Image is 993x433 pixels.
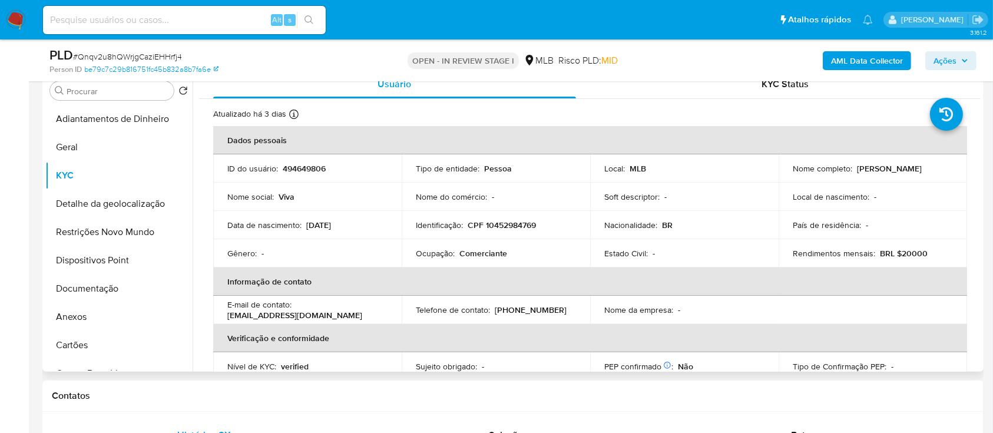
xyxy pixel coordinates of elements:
button: Anexos [45,303,193,331]
p: Nacionalidade : [604,220,657,230]
p: OPEN - IN REVIEW STAGE I [408,52,519,69]
p: - [678,305,680,315]
span: Alt [272,14,282,25]
p: - [874,191,876,202]
p: E-mail de contato : [227,299,292,310]
p: ID do usuário : [227,163,278,174]
button: Geral [45,133,193,161]
p: - [482,361,484,372]
p: BRL $20000 [880,248,928,259]
a: be79c7c29b816751fc45b832a8b7fa6e [84,64,219,75]
p: Rendimentos mensais : [793,248,875,259]
button: AML Data Collector [823,51,911,70]
span: Risco PLD: [558,54,618,67]
p: Data de nascimento : [227,220,302,230]
h1: Contatos [52,390,974,402]
p: Não [678,361,693,372]
button: Retornar ao pedido padrão [178,86,188,99]
p: - [664,191,667,202]
span: Ações [934,51,956,70]
p: Nome do comércio : [416,191,487,202]
p: - [891,361,893,372]
th: Informação de contato [213,267,967,296]
th: Dados pessoais [213,126,967,154]
input: Pesquise usuários ou casos... [43,12,326,28]
span: Usuário [378,77,411,91]
p: [PERSON_NAME] [857,163,922,174]
p: Comerciante [459,248,507,259]
a: Notificações [863,15,873,25]
button: Adiantamentos de Dinheiro [45,105,193,133]
b: PLD [49,45,73,64]
p: verified [281,361,309,372]
button: Restrições Novo Mundo [45,218,193,246]
th: Verificação e conformidade [213,324,967,352]
p: - [262,248,264,259]
button: Dispositivos Point [45,246,193,275]
span: 3.161.2 [970,28,987,37]
p: Atualizado há 3 dias [213,108,286,120]
p: Gênero : [227,248,257,259]
p: Nome completo : [793,163,852,174]
p: Ocupação : [416,248,455,259]
p: Nível de KYC : [227,361,276,372]
div: MLB [524,54,554,67]
p: BR [662,220,673,230]
button: Detalhe da geolocalização [45,190,193,218]
span: s [288,14,292,25]
button: Procurar [55,86,64,95]
p: Telefone de contato : [416,305,490,315]
p: Soft descriptor : [604,191,660,202]
p: PEP confirmado : [604,361,673,372]
p: Tipo de Confirmação PEP : [793,361,886,372]
button: KYC [45,161,193,190]
button: Cartões [45,331,193,359]
p: Viva [279,191,294,202]
p: [EMAIL_ADDRESS][DOMAIN_NAME] [227,310,362,320]
span: KYC Status [762,77,809,91]
span: Atalhos rápidos [788,14,851,26]
b: Person ID [49,64,82,75]
p: - [866,220,868,230]
p: Nome social : [227,191,274,202]
p: Sujeito obrigado : [416,361,477,372]
p: Nome da empresa : [604,305,673,315]
p: CPF 10452984769 [468,220,536,230]
input: Procurar [67,86,169,97]
button: search-icon [297,12,321,28]
p: - [492,191,494,202]
button: Documentação [45,275,193,303]
p: Pessoa [484,163,512,174]
p: 494649806 [283,163,326,174]
p: [PHONE_NUMBER] [495,305,567,315]
b: AML Data Collector [831,51,903,70]
p: Local de nascimento : [793,191,869,202]
a: Sair [972,14,984,26]
span: # Qnqv2u8hQWrjgCaziEHHrfj4 [73,51,182,62]
p: - [653,248,655,259]
p: Estado Civil : [604,248,648,259]
p: Identificação : [416,220,463,230]
button: Contas Bancárias [45,359,193,388]
p: País de residência : [793,220,861,230]
span: MID [601,54,618,67]
p: Tipo de entidade : [416,163,479,174]
p: carlos.guerra@mercadopago.com.br [901,14,968,25]
p: MLB [630,163,646,174]
p: [DATE] [306,220,331,230]
button: Ações [925,51,977,70]
p: Local : [604,163,625,174]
